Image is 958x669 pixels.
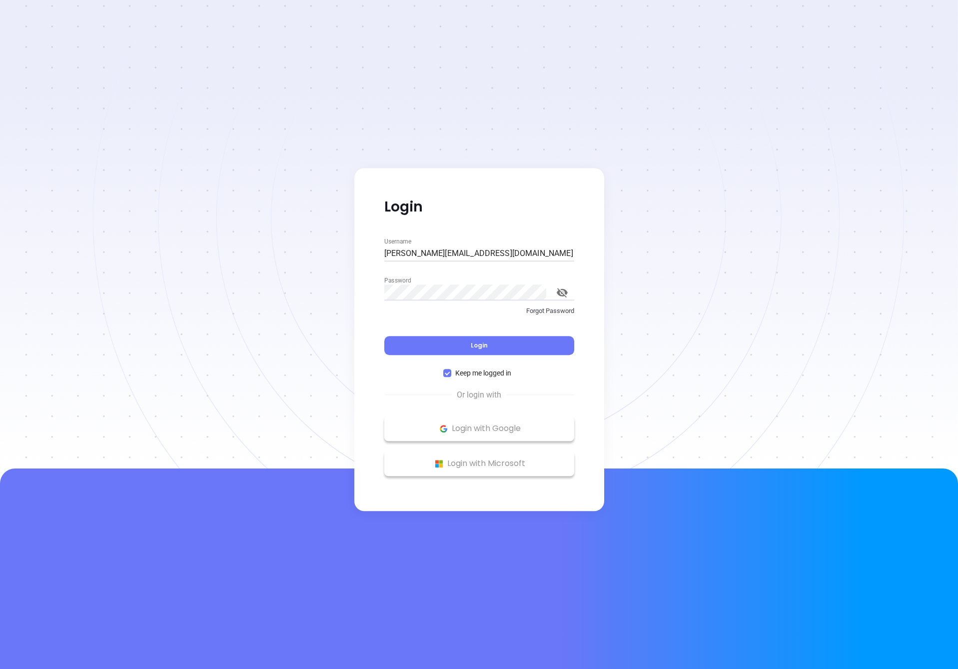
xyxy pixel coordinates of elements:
label: Password [384,277,411,283]
button: Microsoft Logo Login with Microsoft [384,451,574,476]
span: Login [471,341,488,349]
p: Login with Google [389,421,569,436]
span: Or login with [452,389,506,401]
p: Login [384,198,574,216]
p: Login with Microsoft [389,456,569,471]
span: Keep me logged in [451,367,515,378]
img: Microsoft Logo [433,457,445,470]
button: Login [384,336,574,355]
label: Username [384,238,411,244]
a: Forgot Password [384,306,574,324]
p: Forgot Password [384,306,574,316]
button: toggle password visibility [550,280,574,304]
img: Google Logo [437,422,450,435]
button: Google Logo Login with Google [384,416,574,441]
